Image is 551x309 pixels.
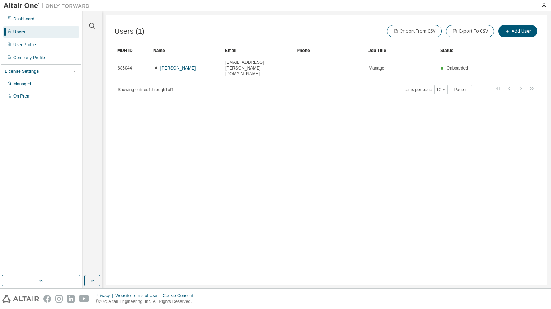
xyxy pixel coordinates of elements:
[368,45,434,56] div: Job Title
[446,25,494,37] button: Export To CSV
[43,295,51,303] img: facebook.svg
[13,55,45,61] div: Company Profile
[96,299,198,305] p: © 2025 Altair Engineering, Inc. All Rights Reserved.
[79,295,89,303] img: youtube.svg
[225,45,291,56] div: Email
[436,87,446,92] button: 10
[153,45,219,56] div: Name
[387,25,442,37] button: Import From CSV
[13,16,34,22] div: Dashboard
[118,65,132,71] span: 685044
[13,81,31,87] div: Managed
[96,293,115,299] div: Privacy
[4,2,93,9] img: Altair One
[447,66,468,71] span: Onboarded
[13,93,30,99] div: On Prem
[5,68,39,74] div: License Settings
[118,87,174,92] span: Showing entries 1 through 1 of 1
[297,45,363,56] div: Phone
[114,27,145,35] span: Users (1)
[225,60,291,77] span: [EMAIL_ADDRESS][PERSON_NAME][DOMAIN_NAME]
[117,45,147,56] div: MDH ID
[115,293,163,299] div: Website Terms of Use
[67,295,75,303] img: linkedin.svg
[498,25,537,37] button: Add User
[13,42,36,48] div: User Profile
[55,295,63,303] img: instagram.svg
[404,85,448,94] span: Items per page
[160,66,196,71] a: [PERSON_NAME]
[163,293,197,299] div: Cookie Consent
[13,29,25,35] div: Users
[454,85,488,94] span: Page n.
[2,295,39,303] img: altair_logo.svg
[440,45,501,56] div: Status
[369,65,386,71] span: Manager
